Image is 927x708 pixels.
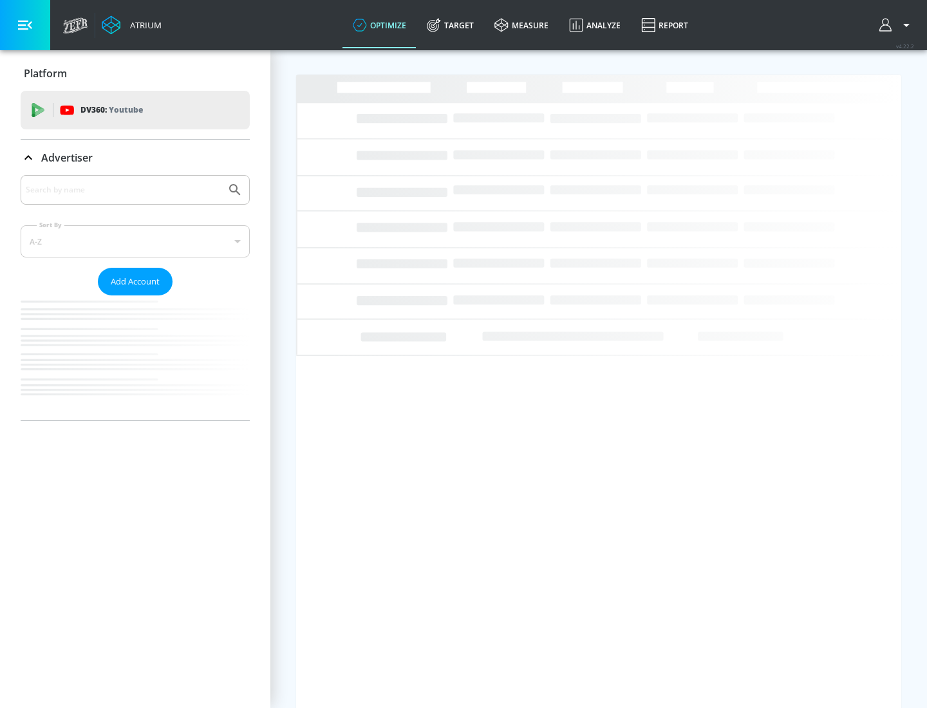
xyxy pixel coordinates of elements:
button: Add Account [98,268,173,295]
div: Platform [21,55,250,91]
div: Advertiser [21,140,250,176]
span: v 4.22.2 [896,42,914,50]
p: DV360: [80,103,143,117]
nav: list of Advertiser [21,295,250,420]
a: Target [417,2,484,48]
a: optimize [342,2,417,48]
a: Atrium [102,15,162,35]
a: Analyze [559,2,631,48]
a: measure [484,2,559,48]
label: Sort By [37,221,64,229]
div: DV360: Youtube [21,91,250,129]
div: A-Z [21,225,250,257]
div: Atrium [125,19,162,31]
p: Platform [24,66,67,80]
input: Search by name [26,182,221,198]
p: Youtube [109,103,143,116]
a: Report [631,2,698,48]
span: Add Account [111,274,160,289]
div: Advertiser [21,175,250,420]
p: Advertiser [41,151,93,165]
